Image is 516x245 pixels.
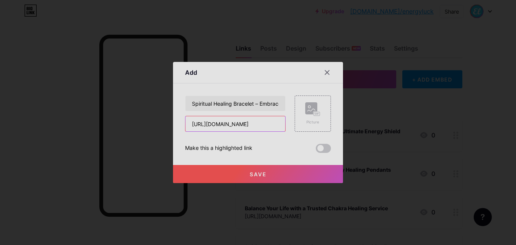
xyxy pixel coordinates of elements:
input: URL [185,116,285,131]
div: Picture [305,119,320,125]
div: Make this a highlighted link [185,144,252,153]
span: Save [250,171,267,177]
div: Add [185,68,197,77]
input: Title [185,96,285,111]
button: Save [173,165,343,183]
